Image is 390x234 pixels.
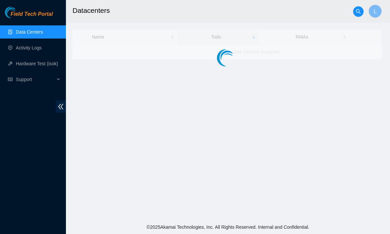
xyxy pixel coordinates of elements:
[353,6,364,17] button: search
[16,29,43,35] a: Data Centers
[56,101,66,113] span: double-left
[5,12,53,20] a: Akamai TechnologiesField Tech Portal
[11,11,53,17] span: Field Tech Portal
[66,220,390,234] footer: © 2025 Akamai Technologies, Inc. All Rights Reserved. Internal and Confidential.
[16,61,58,66] a: Hardware Test (isok)
[16,73,55,86] span: Support
[8,77,13,82] span: read
[374,7,377,15] span: L
[16,45,42,50] a: Activity Logs
[5,7,33,18] img: Akamai Technologies
[353,9,363,14] span: search
[369,5,382,18] button: L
